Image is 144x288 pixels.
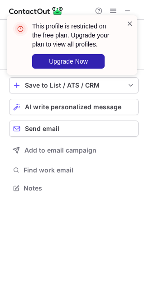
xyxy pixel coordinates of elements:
[9,121,139,137] button: Send email
[9,5,63,16] img: ContactOut v5.3.10
[24,184,135,192] span: Notes
[25,103,121,111] span: AI write personalized message
[49,58,88,65] span: Upgrade Now
[25,125,59,132] span: Send email
[9,164,139,177] button: Find work email
[24,166,135,174] span: Find work email
[13,22,28,36] img: error
[9,99,139,115] button: AI write personalized message
[32,54,105,69] button: Upgrade Now
[32,22,115,49] header: This profile is restricted on the free plan. Upgrade your plan to view all profiles.
[9,182,139,195] button: Notes
[24,147,96,154] span: Add to email campaign
[9,142,139,158] button: Add to email campaign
